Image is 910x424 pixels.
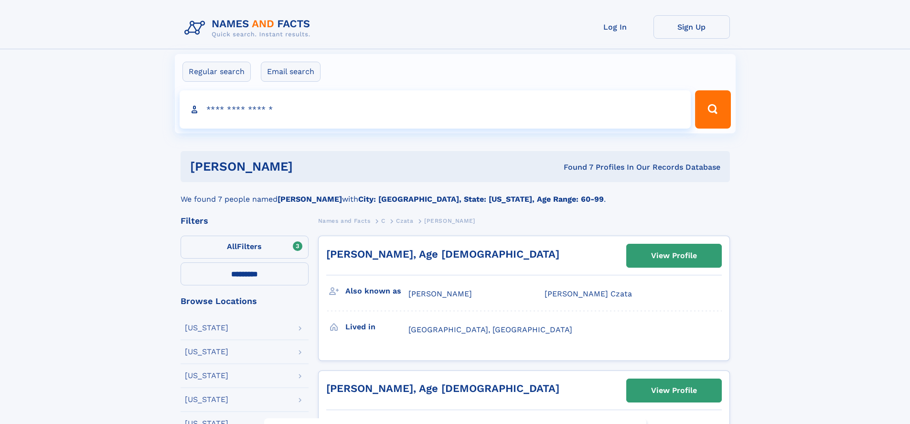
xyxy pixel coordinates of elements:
[261,62,321,82] label: Email search
[181,182,730,205] div: We found 7 people named with .
[181,15,318,41] img: Logo Names and Facts
[326,382,559,394] a: [PERSON_NAME], Age [DEMOGRAPHIC_DATA]
[185,372,228,380] div: [US_STATE]
[318,215,371,227] a: Names and Facts
[396,215,413,227] a: Czata
[408,289,472,298] span: [PERSON_NAME]
[326,248,559,260] a: [PERSON_NAME], Age [DEMOGRAPHIC_DATA]
[185,396,228,403] div: [US_STATE]
[180,90,691,129] input: search input
[182,62,251,82] label: Regular search
[428,162,720,173] div: Found 7 Profiles In Our Records Database
[358,195,604,204] b: City: [GEOGRAPHIC_DATA], State: [US_STATE], Age Range: 60-99
[381,217,385,224] span: C
[651,380,697,402] div: View Profile
[345,283,408,299] h3: Also known as
[627,379,721,402] a: View Profile
[651,245,697,267] div: View Profile
[408,325,572,334] span: [GEOGRAPHIC_DATA], [GEOGRAPHIC_DATA]
[381,215,385,227] a: C
[653,15,730,39] a: Sign Up
[345,319,408,335] h3: Lived in
[577,15,653,39] a: Log In
[227,242,237,251] span: All
[627,244,721,267] a: View Profile
[181,297,309,305] div: Browse Locations
[278,195,342,204] b: [PERSON_NAME]
[185,348,228,356] div: [US_STATE]
[181,217,309,225] div: Filters
[396,217,413,224] span: Czata
[190,161,428,173] h1: [PERSON_NAME]
[545,289,632,298] span: [PERSON_NAME] Czata
[185,324,228,332] div: [US_STATE]
[424,217,475,224] span: [PERSON_NAME]
[695,90,730,129] button: Search Button
[181,236,309,259] label: Filters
